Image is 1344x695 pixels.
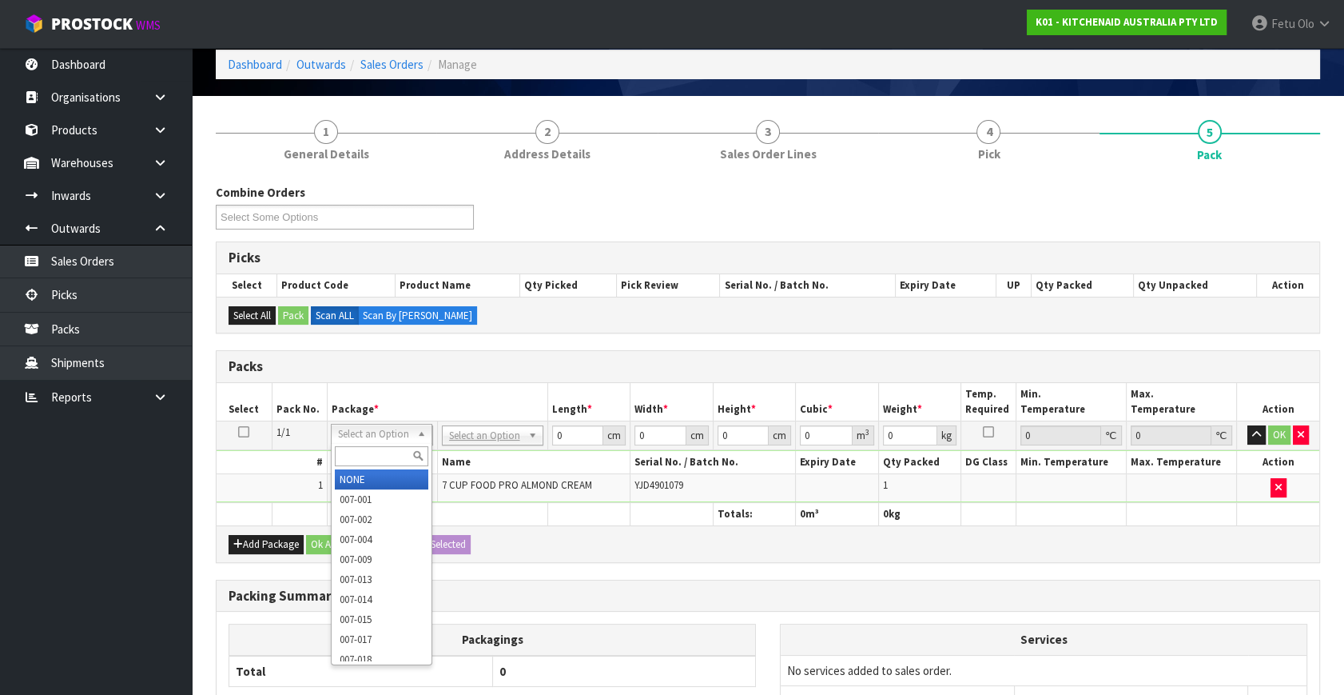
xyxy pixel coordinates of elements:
th: DG Class [961,451,1016,474]
li: 007-013 [335,569,428,589]
label: Combine Orders [216,184,305,201]
a: Dashboard [228,57,282,72]
span: Sales Order Lines [720,146,817,162]
th: m³ [796,502,879,525]
span: 1 [883,478,888,492]
span: 0 [883,507,889,521]
th: Action [1237,451,1320,474]
a: Sales Orders [360,57,423,72]
span: 0 [499,664,506,679]
li: 007-018 [335,649,428,669]
th: Serial No. / Batch No. [720,274,896,297]
th: Product Name [395,274,519,297]
a: Outwards [296,57,346,72]
li: 007-017 [335,629,428,649]
span: 5 [1198,120,1222,144]
th: Packagings [229,625,756,656]
th: Code [327,451,437,474]
th: Length [547,383,630,421]
div: cm [603,425,626,445]
span: 2 [535,120,559,144]
li: 007-014 [335,589,428,609]
small: WMS [136,18,161,33]
img: cube-alt.png [24,14,44,34]
button: OK [1268,425,1290,445]
th: Min. Temperature [1016,451,1127,474]
div: cm [769,425,791,445]
th: Min. Temperature [1016,383,1127,421]
th: Action [1237,383,1320,421]
div: ℃ [1101,425,1122,445]
th: Package [327,383,547,421]
button: Copy Selected [400,535,471,554]
th: Max. Temperature [1127,451,1237,474]
h3: Packs [229,359,1307,374]
span: Address Details [504,146,590,162]
th: Serial No. / Batch No. [630,451,796,474]
th: Qty Picked [519,274,616,297]
li: 007-015 [335,609,428,629]
th: Select [217,383,272,421]
div: cm [686,425,709,445]
li: 007-009 [335,549,428,569]
th: Qty Unpacked [1133,274,1256,297]
span: 1 [318,478,323,492]
h3: Picks [229,250,1307,266]
div: kg [937,425,956,445]
span: 3 [756,120,780,144]
span: Manage [438,57,477,72]
span: Pick [977,146,1000,162]
th: Height [713,383,796,421]
h3: Packing Summary [229,589,1307,604]
div: ℃ [1211,425,1232,445]
th: Services [781,625,1306,655]
button: Ok All [306,535,340,554]
th: Product Code [277,274,396,297]
sup: 3 [865,427,869,437]
th: Expiry Date [796,451,879,474]
label: Scan By [PERSON_NAME] [358,306,477,326]
th: Max. Temperature [1127,383,1237,421]
td: No services added to sales order. [781,655,1306,685]
th: Totals: [713,502,796,525]
span: Fetu [1271,16,1295,31]
span: General Details [284,146,369,162]
span: Olo [1298,16,1314,31]
th: Expiry Date [896,274,996,297]
th: Cubic [796,383,879,421]
li: 007-002 [335,509,428,529]
span: 1 [314,120,338,144]
span: YJD4901079 [634,478,683,492]
th: Action [1256,274,1319,297]
span: 7 CUP FOOD PRO ALMOND CREAM [442,478,592,492]
label: Scan ALL [311,306,359,326]
li: 007-001 [335,489,428,509]
button: Add Package [229,535,304,554]
th: Qty Packed [1031,274,1133,297]
li: NONE [335,469,428,489]
span: Select an Option [338,425,411,444]
th: Weight [878,383,961,421]
span: 0 [800,507,805,521]
th: Temp. Required [961,383,1016,421]
th: UP [996,274,1032,297]
th: Width [630,383,714,421]
span: Select an Option [449,426,522,445]
span: ProStock [51,14,133,34]
span: 1/1 [276,425,290,439]
th: Name [437,451,630,474]
a: K01 - KITCHENAID AUSTRALIA PTY LTD [1027,10,1227,35]
th: Pick Review [617,274,720,297]
div: m [853,425,874,445]
li: 007-004 [335,529,428,549]
th: Select [217,274,277,297]
th: Pack No. [272,383,327,421]
button: Pack [278,306,308,326]
span: Pack [1197,146,1222,163]
button: Select All [229,306,276,326]
th: # [217,451,327,474]
th: Total [229,656,493,687]
span: 4 [976,120,1000,144]
th: Qty Packed [878,451,961,474]
strong: K01 - KITCHENAID AUSTRALIA PTY LTD [1036,15,1218,29]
